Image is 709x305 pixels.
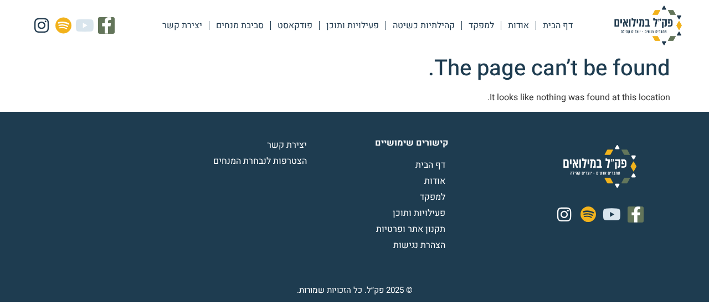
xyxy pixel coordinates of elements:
[267,138,310,152] span: יצירת קשר
[171,154,310,168] a: הצטרפות לנבחרת המנחים
[209,13,270,38] a: סביבת מנחים
[39,91,670,104] p: It looks like nothing was found at this location.
[536,13,579,38] a: דף הבית
[39,55,670,82] h1: The page can’t be found.
[310,239,448,252] a: הצהרת נגישות
[375,136,448,149] b: קישורים שימושיים
[310,206,448,220] a: פעילויות ותוכן
[462,13,501,38] a: למפקד
[393,206,448,220] span: פעילויות ותוכן
[213,154,310,168] span: הצטרפות לנבחרת המנחים
[271,13,319,38] a: פודקאסט
[393,239,448,252] span: הצהרת נגישות
[386,13,461,38] a: קהילתיות כשיטה
[310,158,448,172] a: דף הבית
[171,138,310,152] a: יצירת קשר
[297,284,413,297] div: © 2025 פק״ל. כל הזכויות שמורות.
[156,13,209,38] a: יצירת קשר
[501,13,536,38] a: אודות
[593,6,703,45] img: פק"ל
[156,13,579,38] nav: Menu
[376,223,448,236] span: תקנון אתר ופרטיות
[424,174,448,188] span: אודות
[415,158,448,172] span: דף הבית
[310,174,448,188] a: אודות
[420,190,448,204] span: למפקד
[320,13,386,38] a: פעילויות ותוכן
